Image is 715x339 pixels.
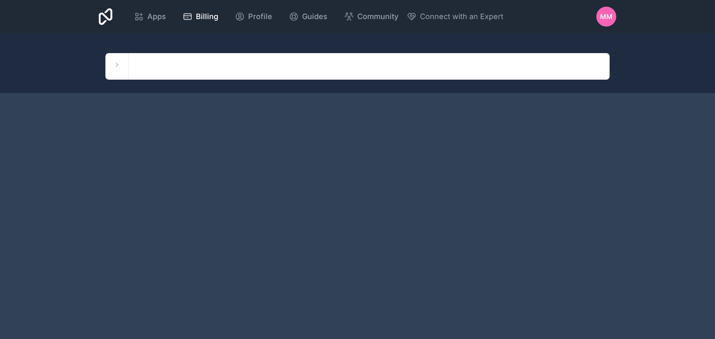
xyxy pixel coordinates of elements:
[302,11,327,22] span: Guides
[127,7,173,26] a: Apps
[357,11,398,22] span: Community
[282,7,334,26] a: Guides
[176,7,225,26] a: Billing
[420,11,503,22] span: Connect with an Expert
[407,11,503,22] button: Connect with an Expert
[147,11,166,22] span: Apps
[248,11,272,22] span: Profile
[337,7,405,26] a: Community
[196,11,218,22] span: Billing
[228,7,279,26] a: Profile
[600,12,613,22] span: MM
